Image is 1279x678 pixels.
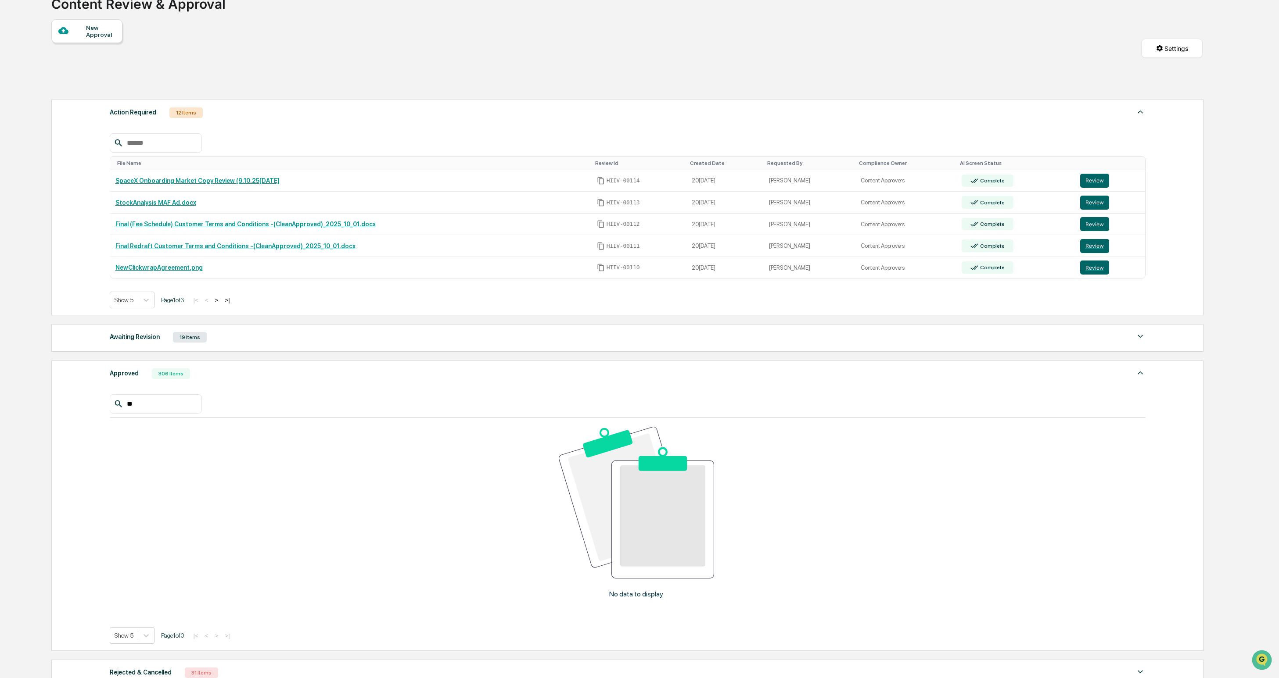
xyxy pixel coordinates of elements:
[978,221,1004,227] div: Complete
[191,632,201,639] button: |<
[212,296,221,304] button: >
[169,107,203,118] div: 12 Items
[855,257,956,278] td: Content Approvers
[117,160,588,166] div: Toggle SortBy
[767,160,852,166] div: Toggle SortBy
[173,332,207,343] div: 19 Items
[115,199,196,206] a: StockAnalysis MAF Ad.docx
[1135,107,1146,117] img: caret
[64,111,71,118] div: 🗄️
[185,667,218,678] div: 31 Items
[764,192,855,214] td: [PERSON_NAME]
[202,296,211,304] button: <
[1080,217,1140,231] a: Review
[1135,667,1146,677] img: caret
[115,177,280,184] a: SpaceX Onboarding Market Copy Review (9.10.25[DATE]
[855,192,956,214] td: Content Approvers
[9,67,25,83] img: 1746055101610-c473b297-6a78-478c-a979-82029cc54cd1
[1080,196,1140,210] a: Review
[161,296,184,303] span: Page 1 of 3
[960,160,1071,166] div: Toggle SortBy
[597,177,605,185] span: Copy Id
[978,264,1004,271] div: Complete
[110,368,139,379] div: Approved
[609,590,663,598] p: No data to display
[5,107,60,123] a: 🖐️Preclearance
[1080,174,1109,188] button: Review
[764,170,855,192] td: [PERSON_NAME]
[1141,39,1203,58] button: Settings
[597,242,605,250] span: Copy Id
[110,331,160,343] div: Awaiting Revision
[859,160,952,166] div: Toggle SortBy
[1080,260,1140,275] a: Review
[1135,331,1146,342] img: caret
[764,214,855,236] td: [PERSON_NAME]
[115,243,356,250] a: Final Redraft Customer Terms and Conditions -(CleanApproved)_2025_10_01.docx
[855,214,956,236] td: Content Approvers
[222,296,232,304] button: >|
[115,264,203,271] a: NewClickwrapAgreement.png
[607,199,640,206] span: HIIV-00113
[686,214,764,236] td: 20[DATE]
[1251,649,1275,673] iframe: Open customer support
[72,111,109,119] span: Attestations
[110,107,156,118] div: Action Required
[597,220,605,228] span: Copy Id
[978,243,1004,249] div: Complete
[607,243,640,250] span: HIIV-00111
[18,111,57,119] span: Preclearance
[5,124,59,139] a: 🔎Data Lookup
[191,296,201,304] button: |<
[18,127,55,136] span: Data Lookup
[1080,196,1109,210] button: Review
[597,264,605,271] span: Copy Id
[607,177,640,184] span: HIIV-00114
[87,149,106,155] span: Pylon
[1082,160,1142,166] div: Toggle SortBy
[1080,239,1140,253] a: Review
[978,200,1004,206] div: Complete
[607,221,640,228] span: HIIV-00112
[115,221,376,228] a: Final (Fee Schedule) Customer Terms and Conditions -(CleanApproved)_2025_10_01.docx
[1080,217,1109,231] button: Review
[559,427,714,578] img: No data
[152,368,190,379] div: 306 Items
[686,235,764,257] td: 20[DATE]
[222,632,232,639] button: >|
[60,107,112,123] a: 🗄️Attestations
[110,667,172,678] div: Rejected & Cancelled
[686,257,764,278] td: 20[DATE]
[764,257,855,278] td: [PERSON_NAME]
[690,160,760,166] div: Toggle SortBy
[595,160,683,166] div: Toggle SortBy
[86,24,115,38] div: New Approval
[9,128,16,135] div: 🔎
[686,192,764,214] td: 20[DATE]
[1080,260,1109,275] button: Review
[161,632,184,639] span: Page 1 of 0
[30,76,111,83] div: We're available if you need us!
[855,235,956,257] td: Content Approvers
[30,67,144,76] div: Start new chat
[1135,368,1146,378] img: caret
[1080,239,1109,253] button: Review
[764,235,855,257] td: [PERSON_NAME]
[855,170,956,192] td: Content Approvers
[9,18,160,32] p: How can we help?
[686,170,764,192] td: 20[DATE]
[149,70,160,80] button: Start new chat
[212,632,221,639] button: >
[202,632,211,639] button: <
[607,264,640,271] span: HIIV-00110
[9,111,16,118] div: 🖐️
[978,178,1004,184] div: Complete
[597,199,605,207] span: Copy Id
[62,148,106,155] a: Powered byPylon
[1080,174,1140,188] a: Review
